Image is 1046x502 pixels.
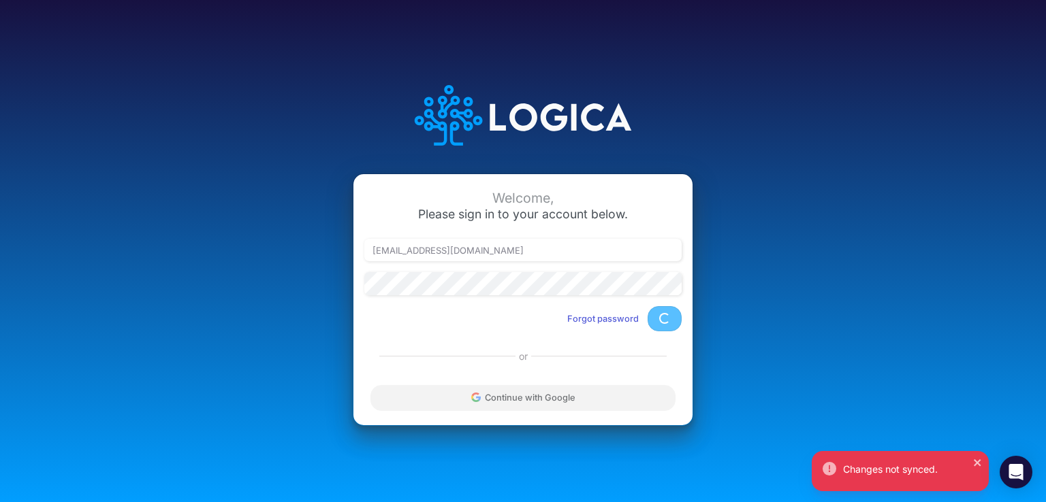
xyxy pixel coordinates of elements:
button: Forgot password [558,307,648,330]
input: Email [364,239,682,262]
div: Open Intercom Messenger [1000,456,1032,488]
div: Changes not synced. [843,462,978,476]
button: close [973,454,983,469]
span: Please sign in to your account below. [418,207,628,221]
div: Welcome, [364,190,682,206]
